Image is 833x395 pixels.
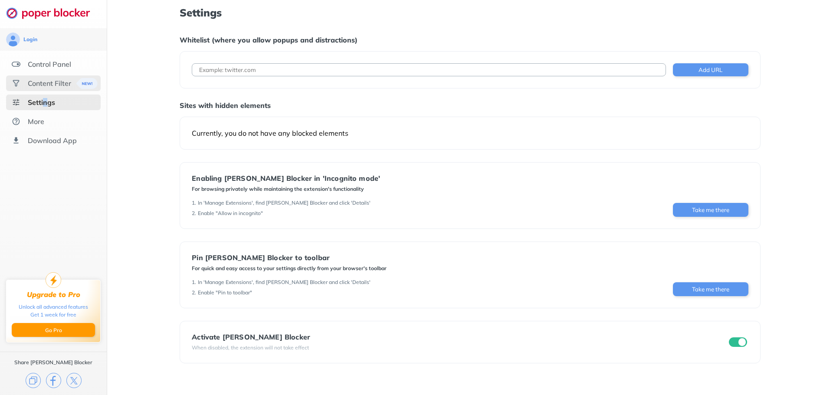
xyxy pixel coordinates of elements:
[192,210,196,217] div: 2 .
[192,333,310,341] div: Activate [PERSON_NAME] Blocker
[198,210,263,217] div: Enable "Allow in incognito"
[12,98,20,107] img: settings-selected.svg
[673,203,748,217] button: Take me there
[14,359,92,366] div: Share [PERSON_NAME] Blocker
[12,136,20,145] img: download-app.svg
[76,78,98,89] img: menuBanner.svg
[180,36,760,44] div: Whitelist (where you allow popups and distractions)
[28,136,77,145] div: Download App
[192,344,310,351] div: When disabled, the extension will not take effect
[198,289,252,296] div: Enable "Pin to toolbar"
[23,36,37,43] div: Login
[28,79,71,88] div: Content Filter
[192,279,196,286] div: 1 .
[12,117,20,126] img: about.svg
[28,60,71,69] div: Control Panel
[192,63,666,76] input: Example: twitter.com
[192,174,380,182] div: Enabling [PERSON_NAME] Blocker in 'Incognito mode'
[19,303,88,311] div: Unlock all advanced features
[192,129,748,137] div: Currently, you do not have any blocked elements
[6,33,20,46] img: avatar.svg
[46,373,61,388] img: facebook.svg
[180,7,760,18] h1: Settings
[12,323,95,337] button: Go Pro
[12,60,20,69] img: features.svg
[28,98,55,107] div: Settings
[66,373,82,388] img: x.svg
[192,199,196,206] div: 1 .
[27,291,80,299] div: Upgrade to Pro
[198,199,371,206] div: In 'Manage Extensions', find [PERSON_NAME] Blocker and click 'Details'
[673,282,748,296] button: Take me there
[30,311,76,319] div: Get 1 week for free
[198,279,371,286] div: In 'Manage Extensions', find [PERSON_NAME] Blocker and click 'Details'
[192,265,387,272] div: For quick and easy access to your settings directly from your browser's toolbar
[192,289,196,296] div: 2 .
[6,7,99,19] img: logo-webpage.svg
[192,254,387,261] div: Pin [PERSON_NAME] Blocker to toolbar
[12,79,20,88] img: social.svg
[46,272,61,288] img: upgrade-to-pro.svg
[26,373,41,388] img: copy.svg
[673,63,748,76] button: Add URL
[180,101,760,110] div: Sites with hidden elements
[28,117,44,126] div: More
[192,186,380,193] div: For browsing privately while maintaining the extension's functionality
